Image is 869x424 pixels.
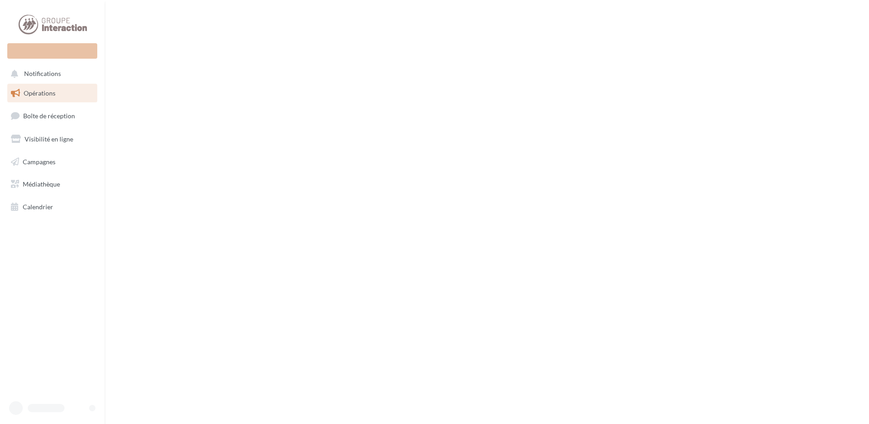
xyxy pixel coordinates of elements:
[23,203,53,211] span: Calendrier
[23,112,75,120] span: Boîte de réception
[5,197,99,217] a: Calendrier
[23,157,55,165] span: Campagnes
[24,70,61,78] span: Notifications
[5,84,99,103] a: Opérations
[5,175,99,194] a: Médiathèque
[25,135,73,143] span: Visibilité en ligne
[24,89,55,97] span: Opérations
[23,180,60,188] span: Médiathèque
[5,106,99,126] a: Boîte de réception
[5,130,99,149] a: Visibilité en ligne
[7,43,97,59] div: Nouvelle campagne
[5,152,99,172] a: Campagnes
